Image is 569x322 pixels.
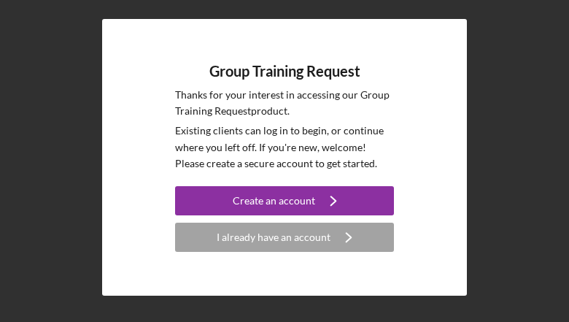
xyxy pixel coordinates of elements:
[209,63,360,80] h4: Group Training Request
[175,186,394,215] button: Create an account
[217,223,330,252] div: I already have an account
[175,223,394,252] button: I already have an account
[175,186,394,219] a: Create an account
[175,87,394,120] p: Thanks for your interest in accessing our Group Training Request product.
[175,123,394,172] p: Existing clients can log in to begin, or continue where you left off. If you're new, welcome! Ple...
[233,186,315,215] div: Create an account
